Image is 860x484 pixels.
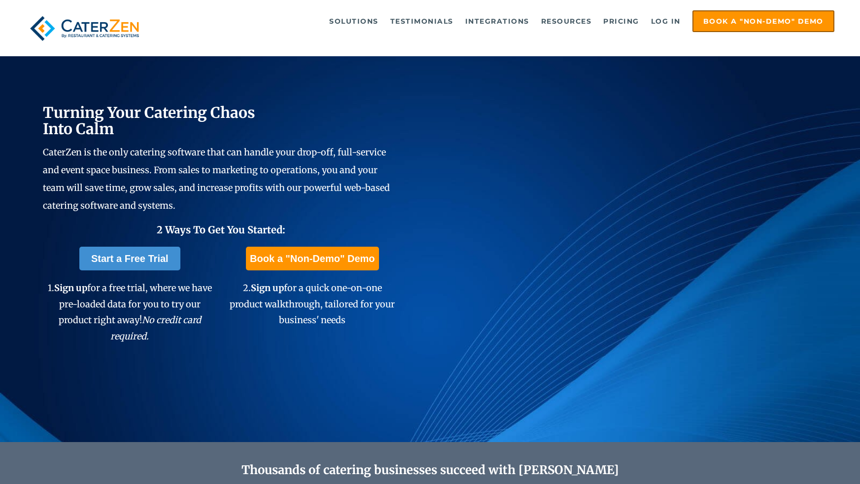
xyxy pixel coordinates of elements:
a: Log in [646,11,686,31]
a: Pricing [598,11,644,31]
a: Testimonials [385,11,458,31]
span: Sign up [251,282,284,294]
span: 1. for a free trial, where we have pre-loaded data for you to try our product right away! [48,282,212,341]
div: Navigation Menu [164,10,834,32]
a: Resources [536,11,597,31]
a: Start a Free Trial [79,247,180,270]
a: Integrations [460,11,534,31]
span: 2. for a quick one-on-one product walkthrough, tailored for your business' needs [230,282,395,326]
iframe: Help widget launcher [772,446,849,473]
span: Sign up [54,282,87,294]
span: 2 Ways To Get You Started: [157,223,285,236]
em: No credit card required. [110,314,201,341]
a: Solutions [324,11,383,31]
a: Book a "Non-Demo" Demo [692,10,834,32]
a: Book a "Non-Demo" Demo [246,247,378,270]
span: Turning Your Catering Chaos Into Calm [43,103,255,138]
img: caterzen [26,10,143,46]
span: CaterZen is the only catering software that can handle your drop-off, full-service and event spac... [43,147,390,211]
h2: Thousands of catering businesses succeed with [PERSON_NAME] [86,463,774,478]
